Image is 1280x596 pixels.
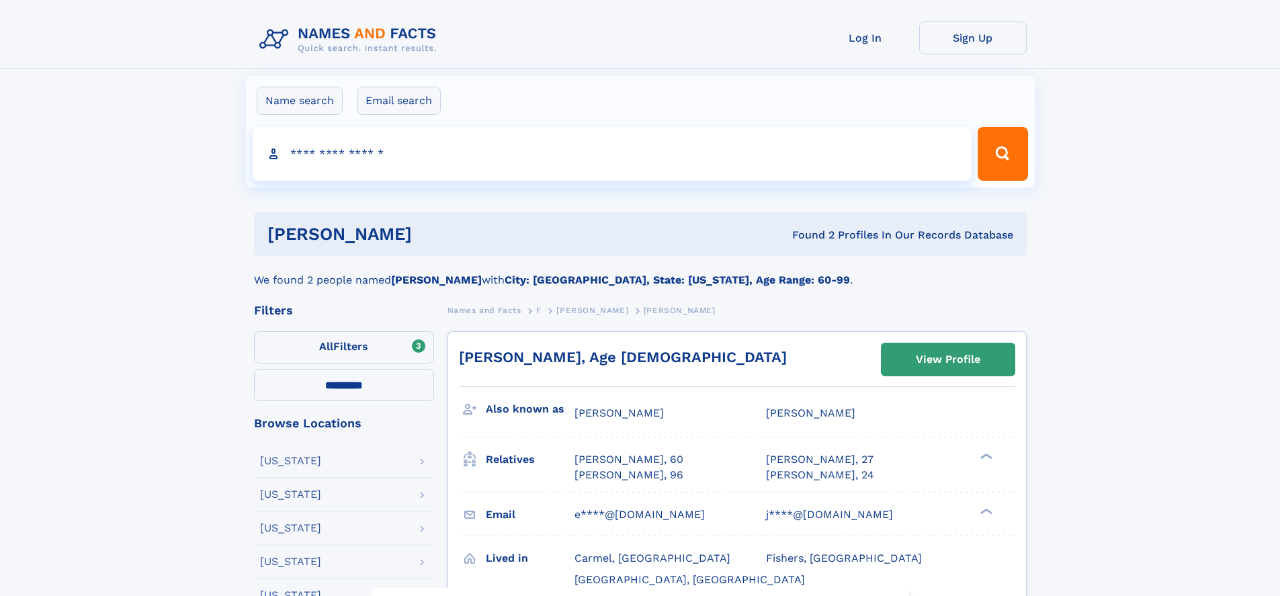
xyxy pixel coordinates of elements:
span: [GEOGRAPHIC_DATA], [GEOGRAPHIC_DATA] [574,573,805,586]
div: We found 2 people named with . [254,256,1027,288]
div: Filters [254,304,434,316]
div: [US_STATE] [260,523,321,534]
label: Filters [254,331,434,364]
span: Fishers, [GEOGRAPHIC_DATA] [766,552,922,564]
a: F [536,302,542,318]
h3: Relatives [486,448,574,471]
div: View Profile [916,344,980,375]
a: [PERSON_NAME], Age [DEMOGRAPHIC_DATA] [459,349,787,366]
b: City: [GEOGRAPHIC_DATA], State: [US_STATE], Age Range: 60-99 [505,273,850,286]
b: [PERSON_NAME] [391,273,482,286]
span: [PERSON_NAME] [556,306,628,315]
label: Email search [357,87,441,115]
span: F [536,306,542,315]
a: [PERSON_NAME], 24 [766,468,874,482]
div: ❯ [977,452,993,461]
div: [US_STATE] [260,556,321,567]
span: [PERSON_NAME] [766,407,855,419]
label: Name search [257,87,343,115]
input: search input [253,127,972,181]
h3: Also known as [486,398,574,421]
h1: [PERSON_NAME] [267,226,602,243]
a: View Profile [882,343,1015,376]
h3: Lived in [486,547,574,570]
span: [PERSON_NAME] [644,306,716,315]
a: [PERSON_NAME], 60 [574,452,683,467]
a: [PERSON_NAME], 27 [766,452,873,467]
span: [PERSON_NAME] [574,407,664,419]
div: [US_STATE] [260,456,321,466]
div: Browse Locations [254,417,434,429]
a: Sign Up [919,22,1027,54]
div: ❯ [977,507,993,515]
div: [US_STATE] [260,489,321,500]
img: Logo Names and Facts [254,22,447,58]
button: Search Button [978,127,1027,181]
span: All [319,340,333,353]
a: Names and Facts [447,302,521,318]
a: Log In [812,22,919,54]
a: [PERSON_NAME], 96 [574,468,683,482]
h3: Email [486,503,574,526]
span: Carmel, [GEOGRAPHIC_DATA] [574,552,730,564]
a: [PERSON_NAME] [556,302,628,318]
div: Found 2 Profiles In Our Records Database [602,228,1013,243]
